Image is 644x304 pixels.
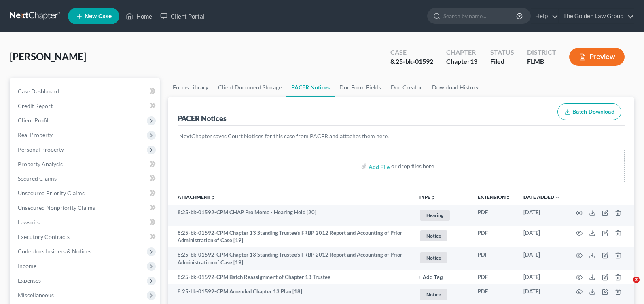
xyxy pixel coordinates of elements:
td: 8:25-bk-01592-CPM Chapter 13 Standing Trustee's FRBP 2012 Report and Accounting of Prior Administ... [168,226,412,248]
span: Notice [420,289,447,300]
a: Client Document Storage [213,78,286,97]
td: PDF [471,247,517,270]
td: [DATE] [517,270,566,284]
a: Lawsuits [11,215,160,230]
div: or drop files here [391,162,434,170]
span: Codebtors Insiders & Notices [18,248,91,255]
a: Property Analysis [11,157,160,171]
a: Extensionunfold_more [478,194,511,200]
a: Hearing [419,209,465,222]
span: Personal Property [18,146,64,153]
a: Forms Library [168,78,213,97]
i: unfold_more [430,195,435,200]
td: 8:25-bk-01592-CPM Batch Reassignment of Chapter 13 Trustee [168,270,412,284]
div: Filed [490,57,514,66]
span: Miscellaneous [18,291,54,298]
a: + Add Tag [419,273,465,281]
td: PDF [471,226,517,248]
span: Expenses [18,277,41,284]
div: Status [490,48,514,57]
a: Executory Contracts [11,230,160,244]
a: Date Added expand_more [523,194,560,200]
a: Unsecured Nonpriority Claims [11,201,160,215]
div: Chapter [446,57,477,66]
td: 8:25-bk-01592-CPM Chapter 13 Standing Trustee's FRBP 2012 Report and Accounting of Prior Administ... [168,247,412,270]
button: TYPEunfold_more [419,195,435,200]
span: Hearing [420,210,450,221]
span: Property Analysis [18,160,63,167]
span: Real Property [18,131,53,138]
span: New Case [85,13,112,19]
button: Preview [569,48,625,66]
div: District [527,48,556,57]
div: Case [390,48,433,57]
a: Unsecured Priority Claims [11,186,160,201]
span: Secured Claims [18,175,57,182]
td: 8:25-bk-01592-CPM CHAP Pro Memo - Hearing Held [20] [168,205,412,226]
span: Case Dashboard [18,88,59,95]
a: PACER Notices [286,78,335,97]
span: Batch Download [572,108,614,115]
span: Executory Contracts [18,233,70,240]
a: Notice [419,251,465,264]
a: Help [531,9,558,23]
a: Notice [419,229,465,243]
span: Client Profile [18,117,51,124]
a: Notice [419,288,465,301]
div: PACER Notices [178,114,227,123]
span: Notice [420,230,447,241]
i: expand_more [555,195,560,200]
span: [PERSON_NAME] [10,51,86,62]
button: Batch Download [557,103,621,120]
span: Unsecured Nonpriority Claims [18,204,95,211]
span: Notice [420,252,447,263]
td: [DATE] [517,226,566,248]
a: Home [122,9,156,23]
td: PDF [471,205,517,226]
td: [DATE] [517,205,566,226]
a: The Golden Law Group [559,9,634,23]
p: NextChapter saves Court Notices for this case from PACER and attaches them here. [179,132,623,140]
a: Case Dashboard [11,84,160,99]
a: Doc Creator [386,78,427,97]
i: unfold_more [506,195,511,200]
a: Attachmentunfold_more [178,194,215,200]
span: Income [18,262,36,269]
a: Secured Claims [11,171,160,186]
a: Download History [427,78,483,97]
div: Chapter [446,48,477,57]
div: 8:25-bk-01592 [390,57,433,66]
span: 2 [633,277,640,283]
i: unfold_more [210,195,215,200]
a: Credit Report [11,99,160,113]
span: Lawsuits [18,219,40,226]
iframe: Intercom live chat [616,277,636,296]
span: Credit Report [18,102,53,109]
button: + Add Tag [419,275,443,280]
td: PDF [471,270,517,284]
span: Unsecured Priority Claims [18,190,85,196]
a: Client Portal [156,9,209,23]
input: Search by name... [443,8,517,23]
td: [DATE] [517,247,566,270]
div: FLMB [527,57,556,66]
a: Doc Form Fields [335,78,386,97]
span: 13 [470,57,477,65]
